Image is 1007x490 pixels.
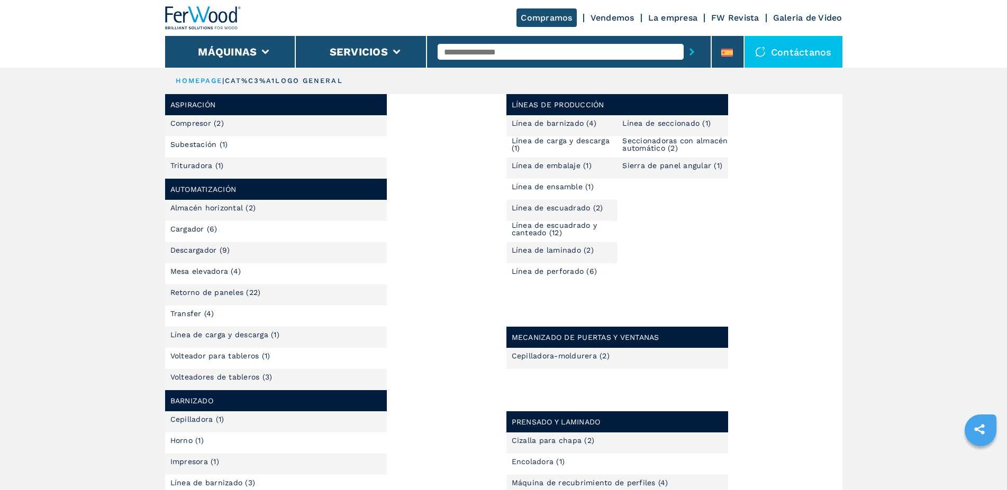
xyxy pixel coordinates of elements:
[512,418,601,427] a: Prensado y laminado
[170,310,214,317] a: Transfer (4)
[745,36,842,68] div: Contáctanos
[170,204,256,211] a: Almacén horizontal (2)
[170,185,237,194] a: Automatización
[512,352,610,359] a: Cepilladora-moldurera (2)
[170,458,219,465] a: Impresora (1)
[170,119,224,127] a: Compresor (2)
[225,76,343,86] p: cat%C3%A1logo general
[512,246,594,254] a: Línea de laminado (2)
[512,137,618,152] a: Línea de carga y descarga (1)
[755,47,766,57] img: Contáctanos
[516,8,576,27] a: Compramos
[170,225,217,233] a: Cargador (6)
[684,40,700,64] button: submit-button
[648,13,698,23] a: La empresa
[512,479,668,486] a: Máquina de recubrimiento de perfiles (4)
[512,267,597,275] a: Línea de perforado (6)
[176,77,223,85] a: HOMEPAGE
[512,437,595,444] a: Cizalla para chapa (2)
[170,267,241,275] a: Mesa elevadora (4)
[591,13,634,23] a: Vendemos
[170,437,204,444] a: Horno (1)
[170,289,261,296] a: Retorno de paneles (22)
[711,13,759,23] a: FW Revista
[198,45,257,58] button: Máquinas
[170,396,213,405] a: Barnizado
[512,458,565,465] a: Encoladora (1)
[512,119,597,127] a: Línea de barnizado (4)
[330,45,388,58] button: Servicios
[170,479,256,486] a: Línea de barnizado (3)
[170,100,216,109] a: Aspiración
[170,415,224,423] a: Cepilladora (1)
[512,183,594,190] a: Línea de ensamble (1)
[512,221,618,236] a: Línea de escuadrado y canteado (12)
[222,77,224,85] span: |
[512,162,592,169] a: Línea de embalaje (1)
[165,6,241,30] img: Ferwood
[170,162,224,169] a: Trituradora (1)
[170,373,273,381] a: Volteadores de tableros (3)
[170,246,230,254] a: Descargador (9)
[622,119,711,127] a: Línea de seccionado (1)
[170,331,279,338] a: Línea de carga y descarga (1)
[622,162,722,169] a: Sierra de panel angular (1)
[512,100,604,109] a: Líneas de producción
[170,352,270,359] a: Volteador para tableros (1)
[773,13,842,23] a: Galeria de Video
[512,204,603,211] a: Línea de escuadrado (2)
[966,416,993,442] a: sharethis
[622,137,728,152] a: Seccionadoras con almacén automático (2)
[170,141,228,148] a: Subestación (1)
[512,333,659,342] a: Mecanizado de puertas y ventanas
